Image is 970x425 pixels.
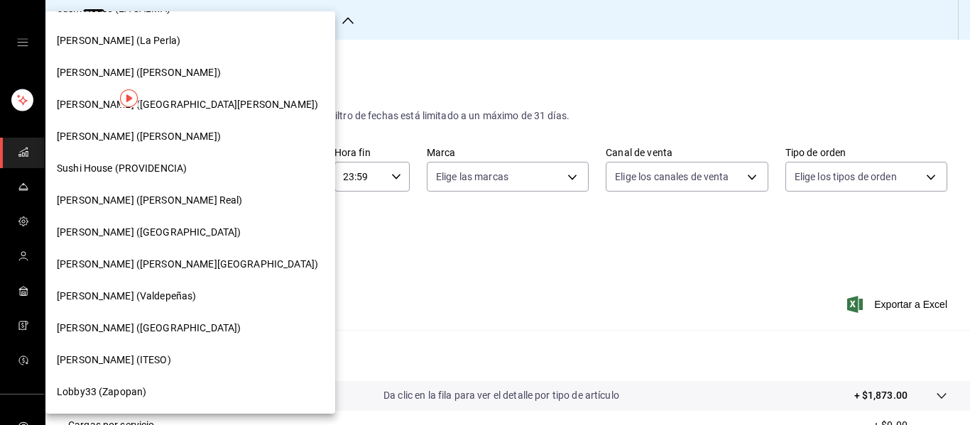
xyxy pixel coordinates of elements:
[45,216,335,248] div: [PERSON_NAME] ([GEOGRAPHIC_DATA])
[57,99,318,110] font: [PERSON_NAME] ([GEOGRAPHIC_DATA][PERSON_NAME])
[57,226,241,238] font: [PERSON_NAME] ([GEOGRAPHIC_DATA])
[57,67,221,78] font: [PERSON_NAME] ([PERSON_NAME])
[57,131,221,142] font: [PERSON_NAME] ([PERSON_NAME])
[45,57,335,89] div: [PERSON_NAME] ([PERSON_NAME])
[57,322,241,333] font: [PERSON_NAME] ([GEOGRAPHIC_DATA])
[57,354,171,365] font: [PERSON_NAME] (ITESO)
[57,194,242,206] font: [PERSON_NAME] ([PERSON_NAME] Real)
[57,386,146,397] font: Lobby33 (Zapopan)
[45,121,335,153] div: [PERSON_NAME] ([PERSON_NAME])
[45,184,335,216] div: [PERSON_NAME] ([PERSON_NAME] Real)
[57,258,318,270] font: [PERSON_NAME] ([PERSON_NAME][GEOGRAPHIC_DATA])
[45,376,335,408] div: Lobby33 (Zapopan)
[57,162,187,174] font: Sushi House (PROVIDENCIA)
[45,280,335,312] div: [PERSON_NAME] (Valdepeñas)
[45,25,335,57] div: [PERSON_NAME] (La Perla)
[57,35,180,46] font: [PERSON_NAME] (La Perla)
[45,89,335,121] div: [PERSON_NAME] ([GEOGRAPHIC_DATA][PERSON_NAME])
[120,89,138,107] img: Marcador de información sobre herramientas
[45,248,335,280] div: [PERSON_NAME] ([PERSON_NAME][GEOGRAPHIC_DATA])
[57,290,196,302] font: [PERSON_NAME] (Valdepeñas)
[45,344,335,376] div: [PERSON_NAME] (ITESO)
[45,153,335,184] div: Sushi House (PROVIDENCIA)
[45,312,335,344] div: [PERSON_NAME] ([GEOGRAPHIC_DATA])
